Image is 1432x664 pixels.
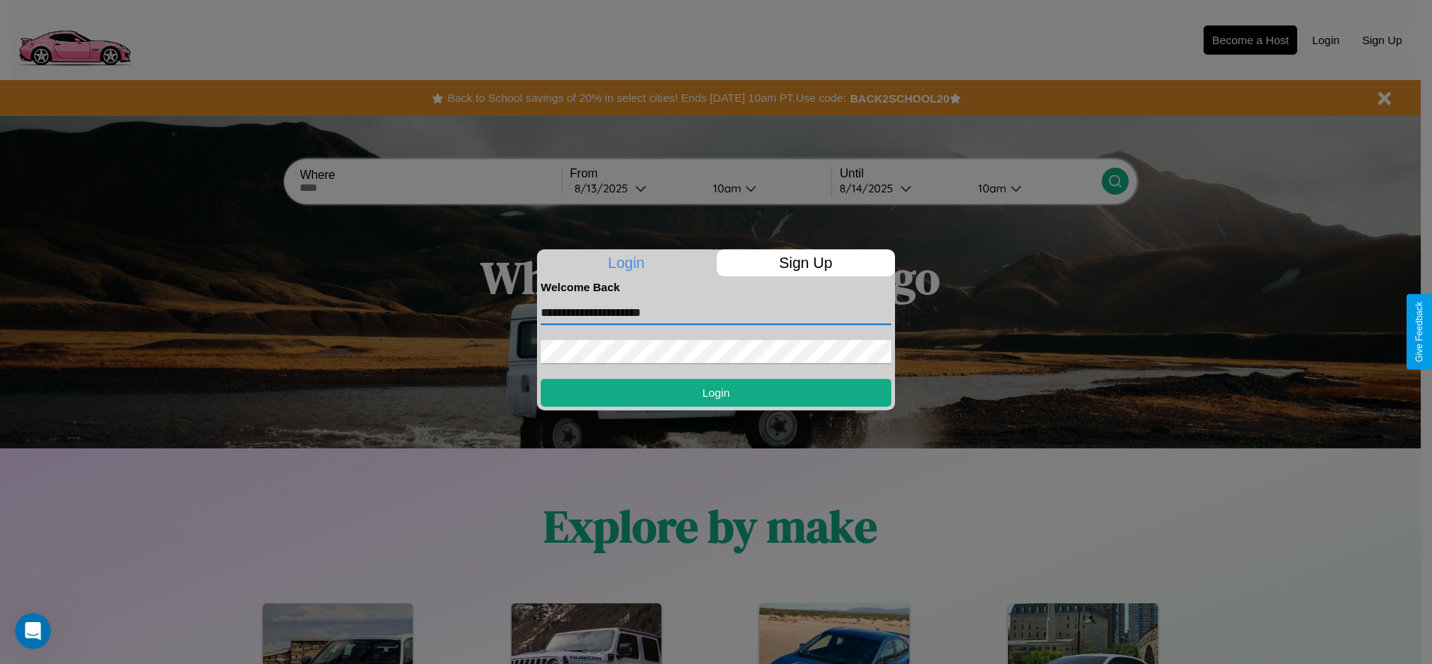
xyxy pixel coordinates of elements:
[717,249,896,276] p: Sign Up
[541,281,891,293] h4: Welcome Back
[537,249,716,276] p: Login
[541,379,891,406] button: Login
[15,613,51,649] iframe: Intercom live chat
[1414,302,1425,362] div: Give Feedback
